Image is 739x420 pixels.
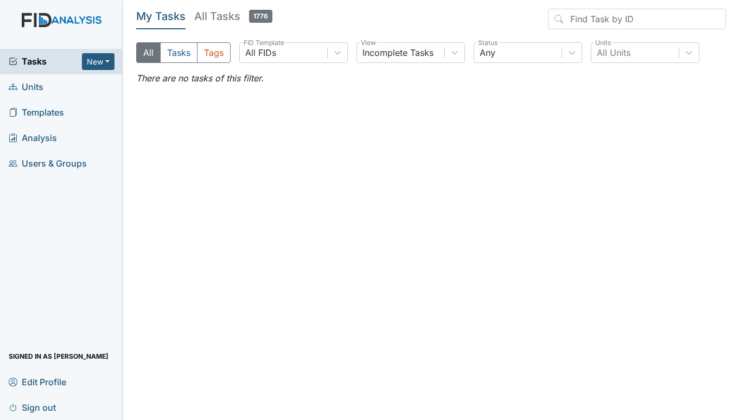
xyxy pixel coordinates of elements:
[9,104,64,121] span: Templates
[9,399,56,416] span: Sign out
[548,9,726,29] input: Find Task by ID
[9,373,66,390] span: Edit Profile
[136,42,231,63] div: Type filter
[160,42,198,63] button: Tasks
[9,55,82,68] a: Tasks
[9,130,57,147] span: Analysis
[197,42,231,63] button: Tags
[362,46,434,59] div: Incomplete Tasks
[597,46,630,59] div: All Units
[194,9,272,24] h5: All Tasks
[136,73,264,84] em: There are no tasks of this filter.
[9,348,109,365] span: Signed in as [PERSON_NAME]
[9,155,87,172] span: Users & Groups
[249,10,272,23] span: 1776
[480,46,495,59] div: Any
[245,46,276,59] div: All FIDs
[9,79,43,96] span: Units
[136,9,186,24] h5: My Tasks
[82,53,114,70] button: New
[136,42,161,63] button: All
